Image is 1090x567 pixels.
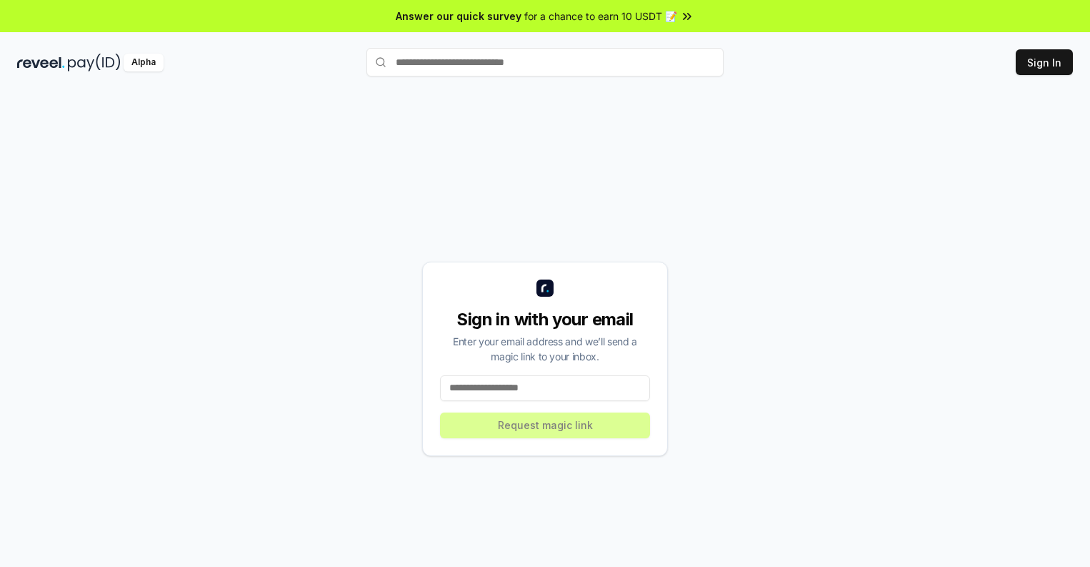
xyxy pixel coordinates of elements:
[536,280,554,297] img: logo_small
[17,54,65,72] img: reveel_dark
[124,54,164,72] div: Alpha
[440,334,650,364] div: Enter your email address and we’ll send a magic link to your inbox.
[68,54,121,72] img: pay_id
[396,9,521,24] span: Answer our quick survey
[440,308,650,331] div: Sign in with your email
[524,9,677,24] span: for a chance to earn 10 USDT 📝
[1016,49,1073,75] button: Sign In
